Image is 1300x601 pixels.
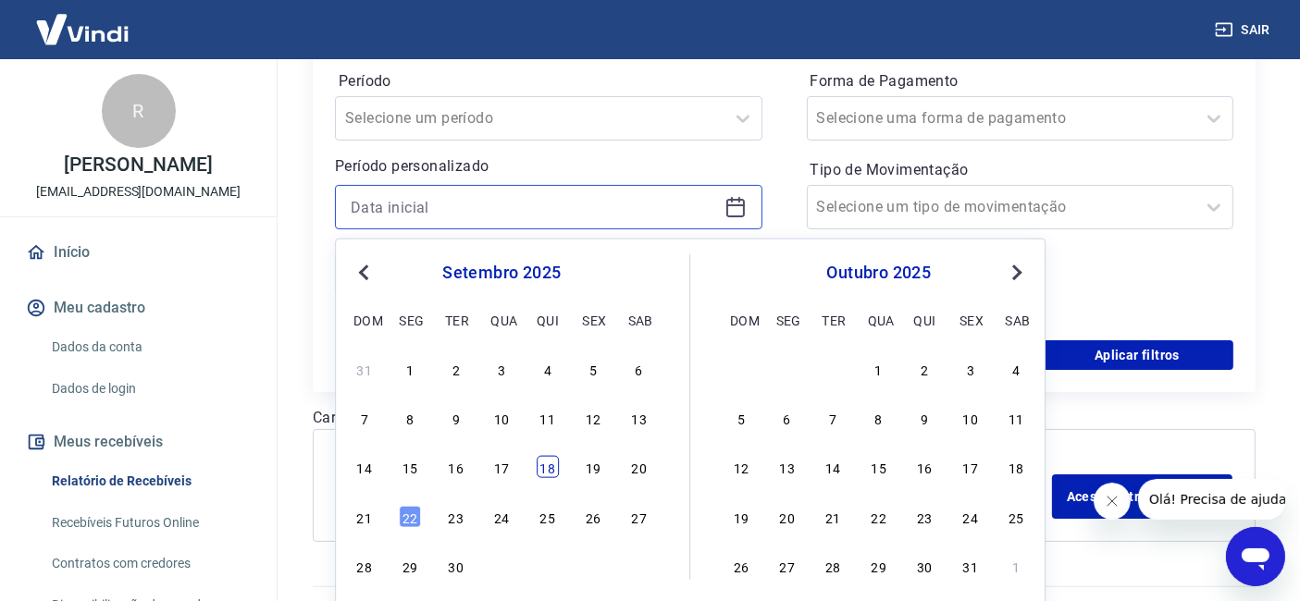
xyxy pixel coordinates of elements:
div: sex [960,308,982,330]
div: Choose domingo, 21 de setembro de 2025 [353,506,376,528]
span: Olá! Precisa de ajuda? [11,13,155,28]
p: Período personalizado [335,155,762,178]
div: Choose domingo, 26 de outubro de 2025 [730,555,752,577]
div: Choose quarta-feira, 15 de outubro de 2025 [868,456,890,478]
div: R [102,74,176,148]
div: sex [582,308,604,330]
div: qui [537,308,559,330]
div: ter [822,308,844,330]
div: Choose sexta-feira, 10 de outubro de 2025 [960,407,982,429]
div: Choose segunda-feira, 29 de setembro de 2025 [776,358,799,380]
div: Choose segunda-feira, 13 de outubro de 2025 [776,456,799,478]
div: qua [868,308,890,330]
div: Choose quinta-feira, 4 de setembro de 2025 [537,358,559,380]
div: Choose quarta-feira, 17 de setembro de 2025 [490,456,513,478]
label: Forma de Pagamento [811,70,1231,92]
div: Choose quinta-feira, 18 de setembro de 2025 [537,456,559,478]
button: Aplicar filtros [1041,340,1233,370]
div: Choose sábado, 25 de outubro de 2025 [1006,506,1028,528]
div: Choose segunda-feira, 1 de setembro de 2025 [399,358,421,380]
div: Choose sábado, 4 de outubro de 2025 [628,555,650,577]
div: ter [445,308,467,330]
div: Choose quinta-feira, 23 de outubro de 2025 [913,506,935,528]
div: Choose domingo, 28 de setembro de 2025 [730,358,752,380]
div: Choose segunda-feira, 6 de outubro de 2025 [776,407,799,429]
div: Choose sábado, 20 de setembro de 2025 [628,456,650,478]
div: Choose sexta-feira, 17 de outubro de 2025 [960,456,982,478]
label: Período [339,70,759,92]
div: seg [399,308,421,330]
div: Choose quinta-feira, 2 de outubro de 2025 [913,358,935,380]
div: Choose terça-feira, 16 de setembro de 2025 [445,456,467,478]
div: Choose quarta-feira, 3 de setembro de 2025 [490,358,513,380]
p: [PERSON_NAME] [64,155,212,175]
div: Choose domingo, 7 de setembro de 2025 [353,407,376,429]
div: Choose sexta-feira, 24 de outubro de 2025 [960,506,982,528]
a: Acesse Extratos Antigos [1052,474,1232,519]
div: Choose terça-feira, 14 de outubro de 2025 [822,456,844,478]
div: Choose sábado, 13 de setembro de 2025 [628,407,650,429]
div: Choose domingo, 12 de outubro de 2025 [730,456,752,478]
div: Choose segunda-feira, 22 de setembro de 2025 [399,506,421,528]
iframe: Fechar mensagem [1094,483,1131,520]
div: Choose terça-feira, 30 de setembro de 2025 [445,555,467,577]
div: Choose segunda-feira, 8 de setembro de 2025 [399,407,421,429]
div: Choose quarta-feira, 1 de outubro de 2025 [490,555,513,577]
div: Choose segunda-feira, 15 de setembro de 2025 [399,456,421,478]
div: seg [776,308,799,330]
div: Choose quinta-feira, 25 de setembro de 2025 [537,506,559,528]
a: Dados da conta [44,328,254,366]
div: Choose terça-feira, 21 de outubro de 2025 [822,506,844,528]
div: Choose domingo, 28 de setembro de 2025 [353,555,376,577]
div: Choose quarta-feira, 10 de setembro de 2025 [490,407,513,429]
div: month 2025-10 [727,355,1030,579]
div: Choose sexta-feira, 5 de setembro de 2025 [582,358,604,380]
div: sab [628,308,650,330]
div: Choose sexta-feira, 31 de outubro de 2025 [960,555,982,577]
div: month 2025-09 [351,355,652,579]
p: Carregando... [313,407,1256,429]
button: Sair [1211,13,1278,47]
a: Início [22,232,254,273]
a: Relatório de Recebíveis [44,462,254,500]
div: Choose sexta-feira, 3 de outubro de 2025 [960,358,982,380]
div: Choose domingo, 14 de setembro de 2025 [353,456,376,478]
button: Previous Month [353,262,375,284]
div: Choose sábado, 1 de novembro de 2025 [1006,555,1028,577]
div: Choose quarta-feira, 8 de outubro de 2025 [868,407,890,429]
div: Choose sexta-feira, 19 de setembro de 2025 [582,456,604,478]
div: Choose domingo, 31 de agosto de 2025 [353,358,376,380]
div: Choose sexta-feira, 26 de setembro de 2025 [582,506,604,528]
div: Choose quarta-feira, 22 de outubro de 2025 [868,506,890,528]
div: Choose quarta-feira, 29 de outubro de 2025 [868,555,890,577]
p: [EMAIL_ADDRESS][DOMAIN_NAME] [36,182,241,202]
div: Choose sexta-feira, 3 de outubro de 2025 [582,555,604,577]
div: Choose sexta-feira, 12 de setembro de 2025 [582,407,604,429]
a: Recebíveis Futuros Online [44,504,254,542]
div: Choose terça-feira, 7 de outubro de 2025 [822,407,844,429]
div: Choose terça-feira, 23 de setembro de 2025 [445,506,467,528]
a: Contratos com credores [44,545,254,583]
div: Choose quinta-feira, 11 de setembro de 2025 [537,407,559,429]
button: Meu cadastro [22,288,254,328]
div: dom [353,308,376,330]
div: Choose quarta-feira, 24 de setembro de 2025 [490,506,513,528]
div: Choose sábado, 27 de setembro de 2025 [628,506,650,528]
div: Choose sábado, 4 de outubro de 2025 [1006,358,1028,380]
div: qua [490,308,513,330]
div: Choose segunda-feira, 29 de setembro de 2025 [399,555,421,577]
a: Dados de login [44,370,254,408]
img: Vindi [22,1,142,57]
div: Choose sábado, 6 de setembro de 2025 [628,358,650,380]
button: Next Month [1006,262,1028,284]
div: outubro 2025 [727,262,1030,284]
label: Tipo de Movimentação [811,159,1231,181]
input: Data inicial [351,193,717,221]
div: setembro 2025 [351,262,652,284]
div: Choose quinta-feira, 9 de outubro de 2025 [913,407,935,429]
div: Choose terça-feira, 2 de setembro de 2025 [445,358,467,380]
div: Choose terça-feira, 30 de setembro de 2025 [822,358,844,380]
iframe: Botão para abrir a janela de mensagens [1226,527,1285,586]
div: Choose quinta-feira, 2 de outubro de 2025 [537,555,559,577]
div: Choose domingo, 19 de outubro de 2025 [730,506,752,528]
